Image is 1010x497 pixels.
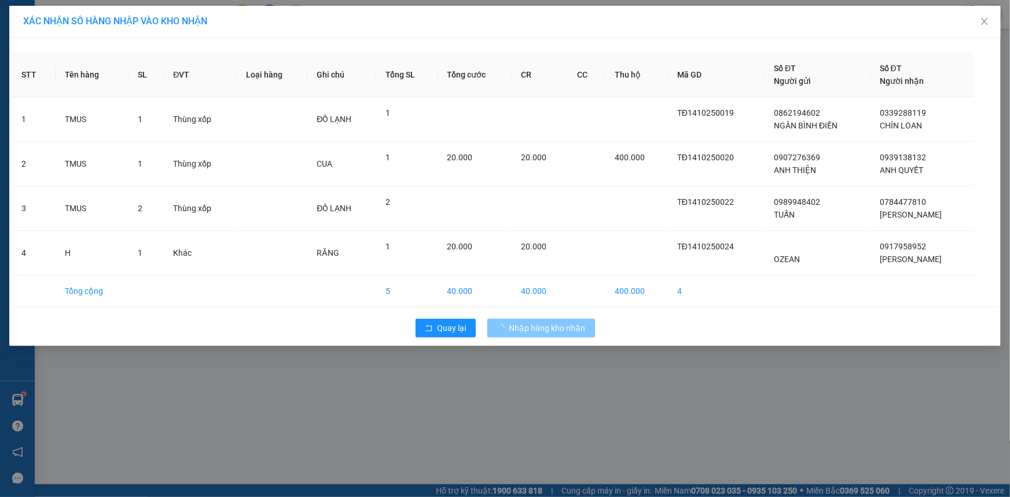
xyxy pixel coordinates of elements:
[12,97,56,142] td: 1
[385,197,390,207] span: 2
[56,231,128,275] td: H
[774,197,820,207] span: 0989948402
[138,204,142,213] span: 2
[615,153,645,162] span: 400.000
[677,108,734,117] span: TĐ1410250019
[56,53,128,97] th: Tên hàng
[677,153,734,162] span: TĐ1410250020
[164,231,237,275] td: Khác
[317,159,332,168] span: CUA
[164,53,237,97] th: ĐVT
[677,242,734,251] span: TĐ1410250024
[774,165,816,175] span: ANH THIỆN
[487,319,595,337] button: Nhập hàng kho nhận
[512,275,568,307] td: 40.000
[56,142,128,186] td: TMUS
[138,115,142,124] span: 1
[376,275,438,307] td: 5
[968,6,1001,38] button: Close
[416,319,476,337] button: rollbackQuay lại
[438,322,467,334] span: Quay lại
[509,322,586,334] span: Nhập hàng kho nhận
[12,142,56,186] td: 2
[880,121,922,130] span: CHÍN LOAN
[880,165,923,175] span: ANH QUYẾT
[317,115,351,124] span: ĐỒ LẠNH
[774,255,800,264] span: OZEAN
[425,324,433,333] span: rollback
[447,242,473,251] span: 20.000
[880,210,942,219] span: [PERSON_NAME]
[164,186,237,231] td: Thùng xốp
[774,76,811,86] span: Người gửi
[12,53,56,97] th: STT
[385,108,390,117] span: 1
[512,53,568,97] th: CR
[521,153,546,162] span: 20.000
[12,186,56,231] td: 3
[677,197,734,207] span: TĐ1410250022
[23,16,207,27] span: XÁC NHẬN SỐ HÀNG NHẬP VÀO KHO NHẬN
[568,53,605,97] th: CC
[980,17,989,26] span: close
[774,210,795,219] span: TUẤN
[385,153,390,162] span: 1
[138,248,142,257] span: 1
[164,97,237,142] td: Thùng xốp
[307,53,376,97] th: Ghi chú
[12,231,56,275] td: 4
[438,53,512,97] th: Tổng cước
[237,53,307,97] th: Loại hàng
[317,204,351,213] span: ĐỒ LẠNH
[164,142,237,186] td: Thùng xốp
[880,76,924,86] span: Người nhận
[138,159,142,168] span: 1
[447,153,473,162] span: 20.000
[880,255,942,264] span: [PERSON_NAME]
[438,275,512,307] td: 40.000
[605,275,668,307] td: 400.000
[605,53,668,97] th: Thu hộ
[880,197,926,207] span: 0784477810
[774,153,820,162] span: 0907276369
[56,275,128,307] td: Tổng cộng
[880,153,926,162] span: 0939138132
[376,53,438,97] th: Tổng SL
[56,97,128,142] td: TMUS
[521,242,546,251] span: 20.000
[668,53,765,97] th: Mã GD
[880,108,926,117] span: 0339288119
[880,242,926,251] span: 0917958952
[317,248,339,257] span: RĂNG
[497,324,509,332] span: loading
[385,242,390,251] span: 1
[880,64,902,73] span: Số ĐT
[774,121,838,130] span: NGÂN BÌNH ĐIỀN
[56,186,128,231] td: TMUS
[128,53,164,97] th: SL
[774,108,820,117] span: 0862194602
[774,64,796,73] span: Số ĐT
[668,275,765,307] td: 4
